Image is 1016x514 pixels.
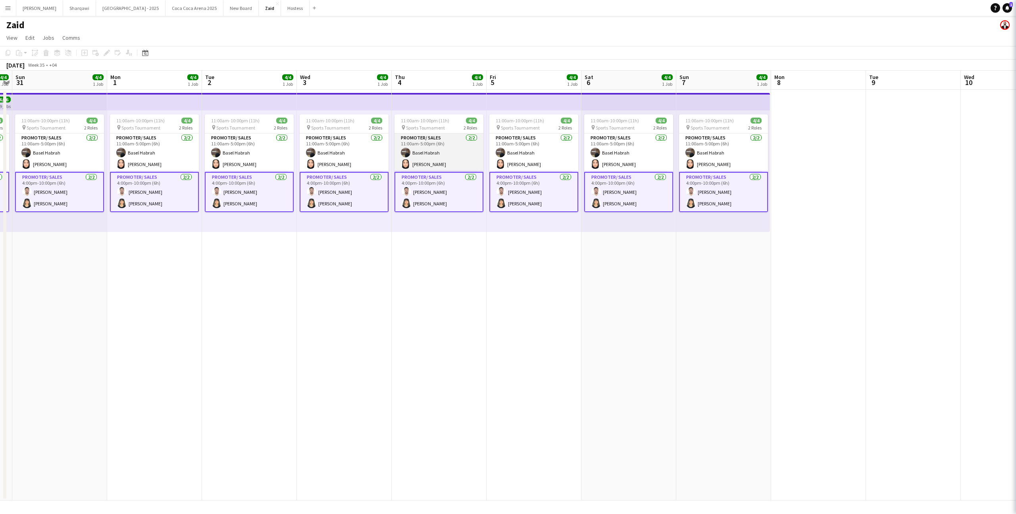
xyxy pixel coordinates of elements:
[1003,3,1012,13] a: 1
[223,0,259,16] button: New Board
[187,74,198,80] span: 4/4
[49,62,57,68] div: +04
[489,114,578,212] app-job-card: 11:00am-10:00pm (11h)4/4 Sports Tournament2 RolesPromoter/ Sales2/211:00am-5:00pm (6h)Basel Habra...
[109,78,121,87] span: 1
[300,114,389,212] app-job-card: 11:00am-10:00pm (11h)4/4 Sports Tournament2 RolesPromoter/ Sales2/211:00am-5:00pm (6h)Basel Habra...
[42,34,54,41] span: Jobs
[678,78,689,87] span: 7
[750,118,762,124] span: 4/4
[963,78,974,87] span: 10
[691,125,729,131] span: Sports Tournament
[679,73,689,81] span: Sun
[869,73,878,81] span: Tue
[558,125,572,131] span: 2 Roles
[27,125,65,131] span: Sports Tournament
[110,114,199,212] app-job-card: 11:00am-10:00pm (11h)4/4 Sports Tournament2 RolesPromoter/ Sales2/211:00am-5:00pm (6h)Basel Habra...
[395,73,405,81] span: Thu
[205,114,294,212] app-job-card: 11:00am-10:00pm (11h)4/4 Sports Tournament2 RolesPromoter/ Sales2/211:00am-5:00pm (6h)Basel Habra...
[26,62,46,68] span: Week 35
[748,125,762,131] span: 2 Roles
[205,73,214,81] span: Tue
[87,118,98,124] span: 4/4
[662,81,672,87] div: 1 Job
[181,118,192,124] span: 4/4
[679,172,768,212] app-card-role: Promoter/ Sales2/24:00pm-10:00pm (6h)[PERSON_NAME][PERSON_NAME]
[22,33,38,43] a: Edit
[281,0,310,16] button: Hostess
[679,133,768,172] app-card-role: Promoter/ Sales2/211:00am-5:00pm (6h)Basel Habrah[PERSON_NAME]
[165,0,223,16] button: Coca Coca Arena 2025
[585,73,593,81] span: Sat
[401,118,449,124] span: 11:00am-10:00pm (11h)
[1000,20,1010,30] app-user-avatar: Zaid Rahmoun
[204,78,214,87] span: 2
[1009,2,1013,7] span: 1
[756,74,768,80] span: 4/4
[282,74,293,80] span: 4/4
[300,133,389,172] app-card-role: Promoter/ Sales2/211:00am-5:00pm (6h)Basel Habrah[PERSON_NAME]
[84,125,98,131] span: 2 Roles
[6,34,17,41] span: View
[300,172,389,212] app-card-role: Promoter/ Sales2/24:00pm-10:00pm (6h)[PERSON_NAME][PERSON_NAME]
[406,125,445,131] span: Sports Tournament
[62,34,80,41] span: Comms
[3,33,21,43] a: View
[394,133,483,172] app-card-role: Promoter/ Sales2/211:00am-5:00pm (6h)Basel Habrah[PERSON_NAME]
[306,118,354,124] span: 11:00am-10:00pm (11h)
[63,0,96,16] button: Sharqawi
[377,74,388,80] span: 4/4
[377,81,388,87] div: 1 Job
[757,81,767,87] div: 1 Job
[472,81,483,87] div: 1 Job
[394,114,483,212] app-job-card: 11:00am-10:00pm (11h)4/4 Sports Tournament2 RolesPromoter/ Sales2/211:00am-5:00pm (6h)Basel Habra...
[216,125,255,131] span: Sports Tournament
[92,74,104,80] span: 4/4
[596,125,635,131] span: Sports Tournament
[464,125,477,131] span: 2 Roles
[205,172,294,212] app-card-role: Promoter/ Sales2/24:00pm-10:00pm (6h)[PERSON_NAME][PERSON_NAME]
[964,73,974,81] span: Wed
[6,19,25,31] h1: Zaid
[501,125,540,131] span: Sports Tournament
[59,33,83,43] a: Comms
[653,125,667,131] span: 2 Roles
[25,34,35,41] span: Edit
[300,73,310,81] span: Wed
[472,74,483,80] span: 4/4
[371,118,382,124] span: 4/4
[583,78,593,87] span: 6
[259,0,281,16] button: Zaid
[188,81,198,87] div: 1 Job
[121,125,160,131] span: Sports Tournament
[584,114,673,212] app-job-card: 11:00am-10:00pm (11h)4/4 Sports Tournament2 RolesPromoter/ Sales2/211:00am-5:00pm (6h)Basel Habra...
[15,73,25,81] span: Sun
[110,172,199,212] app-card-role: Promoter/ Sales2/24:00pm-10:00pm (6h)[PERSON_NAME][PERSON_NAME]
[110,133,199,172] app-card-role: Promoter/ Sales2/211:00am-5:00pm (6h)Basel Habrah[PERSON_NAME]
[211,118,260,124] span: 11:00am-10:00pm (11h)
[466,118,477,124] span: 4/4
[679,114,768,212] app-job-card: 11:00am-10:00pm (11h)4/4 Sports Tournament2 RolesPromoter/ Sales2/211:00am-5:00pm (6h)Basel Habra...
[116,118,165,124] span: 11:00am-10:00pm (11h)
[299,78,310,87] span: 3
[868,78,878,87] span: 9
[369,125,382,131] span: 2 Roles
[283,81,293,87] div: 1 Job
[15,172,104,212] app-card-role: Promoter/ Sales2/24:00pm-10:00pm (6h)[PERSON_NAME][PERSON_NAME]
[311,125,350,131] span: Sports Tournament
[490,73,496,81] span: Fri
[394,78,405,87] span: 4
[179,125,192,131] span: 2 Roles
[567,81,577,87] div: 1 Job
[584,133,673,172] app-card-role: Promoter/ Sales2/211:00am-5:00pm (6h)Basel Habrah[PERSON_NAME]
[656,118,667,124] span: 4/4
[394,172,483,212] app-card-role: Promoter/ Sales2/24:00pm-10:00pm (6h)[PERSON_NAME][PERSON_NAME]
[274,125,287,131] span: 2 Roles
[96,0,165,16] button: [GEOGRAPHIC_DATA] - 2025
[591,118,639,124] span: 11:00am-10:00pm (11h)
[489,172,578,212] app-card-role: Promoter/ Sales2/24:00pm-10:00pm (6h)[PERSON_NAME][PERSON_NAME]
[110,73,121,81] span: Mon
